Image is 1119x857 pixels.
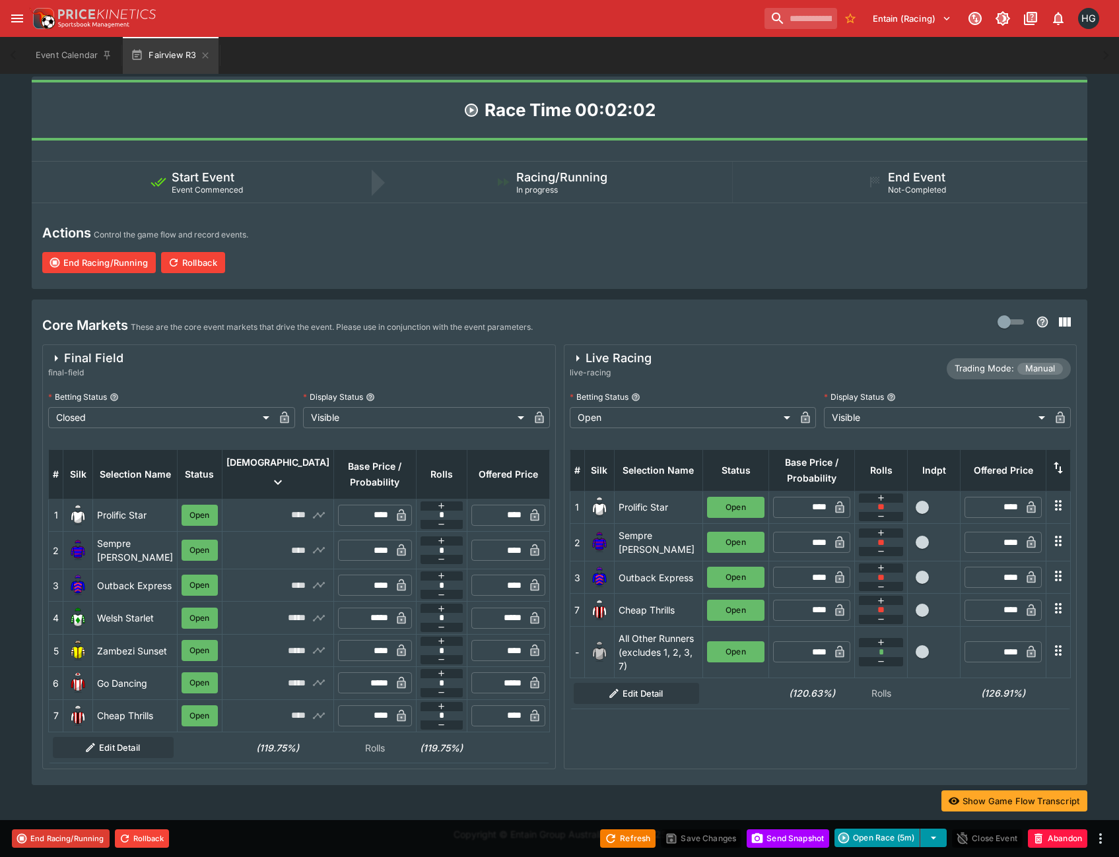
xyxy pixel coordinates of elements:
[49,449,63,499] th: #
[570,561,584,594] td: 3
[963,7,987,30] button: Connected to PK
[1017,362,1063,375] span: Manual
[888,170,945,185] h5: End Event
[115,829,169,848] button: Rollback
[589,567,610,588] img: runner 3
[366,393,375,402] button: Display Status
[1019,7,1042,30] button: Documentation
[42,317,128,334] h4: Core Markets
[516,170,607,185] h5: Racing/Running
[707,497,764,518] button: Open
[182,540,218,561] button: Open
[614,594,703,626] td: Cheap Thrills
[574,683,699,704] button: Edit Detail
[570,524,584,561] td: 2
[570,594,584,626] td: 7
[920,829,947,847] button: select merge strategy
[49,532,63,569] td: 2
[747,829,829,848] button: Send Snapshot
[614,561,703,594] td: Outback Express
[178,449,222,499] th: Status
[67,640,88,661] img: runner 5
[703,449,769,491] th: Status
[49,667,63,699] td: 6
[67,672,88,693] img: runner 6
[49,569,63,602] td: 3
[303,407,529,428] div: Visible
[824,391,884,402] p: Display Status
[420,741,463,755] h6: (119.75%)
[570,449,584,491] th: #
[516,185,558,195] span: In progress
[110,393,119,402] button: Betting Status
[888,185,946,195] span: Not-Completed
[1028,831,1087,844] span: Mark an event as closed and abandoned.
[707,567,764,588] button: Open
[589,600,610,621] img: runner 7
[840,8,861,29] button: No Bookmarks
[855,449,908,491] th: Rolls
[834,829,920,847] button: Open Race (5m)
[63,449,93,499] th: Silk
[93,602,178,634] td: Welsh Starlet
[93,532,178,569] td: Sempre [PERSON_NAME]
[48,366,123,379] span: final-field
[67,705,88,726] img: runner 7
[172,185,243,195] span: Event Commenced
[764,8,837,29] input: search
[955,362,1014,375] p: Trading Mode:
[965,686,1042,700] h6: (126.91%)
[589,497,610,518] img: runner 1
[570,350,652,366] div: Live Racing
[172,170,234,185] h5: Start Event
[182,505,218,526] button: Open
[42,224,91,241] h4: Actions
[887,393,896,402] button: Display Status
[93,569,178,602] td: Outback Express
[991,7,1015,30] button: Toggle light/dark mode
[570,407,796,428] div: Open
[631,393,640,402] button: Betting Status
[707,641,764,662] button: Open
[49,634,63,666] td: 5
[226,741,329,755] h6: (119.75%)
[222,449,333,499] th: [DEMOGRAPHIC_DATA]
[600,829,656,848] button: Refresh
[769,449,855,491] th: Base Price / Probability
[961,449,1046,491] th: Offered Price
[53,737,174,758] button: Edit Detail
[589,532,610,553] img: runner 2
[131,321,533,334] p: These are the core event markets that drive the event. Please use in conjunction with the event p...
[824,407,1050,428] div: Visible
[161,252,225,273] button: Rollback
[29,5,55,32] img: PriceKinetics Logo
[570,491,584,523] td: 1
[1074,4,1103,33] button: Hamish Gooch
[93,699,178,732] td: Cheap Thrills
[1028,829,1087,848] button: Abandon
[93,449,178,499] th: Selection Name
[182,672,218,693] button: Open
[42,252,156,273] button: End Racing/Running
[584,449,614,491] th: Silk
[49,602,63,634] td: 4
[865,8,959,29] button: Select Tenant
[5,7,29,30] button: open drawer
[859,686,904,700] p: Rolls
[773,686,851,700] h6: (120.63%)
[123,37,219,74] button: Fairview R3
[614,524,703,561] td: Sempre [PERSON_NAME]
[337,741,412,755] p: Rolls
[1078,8,1099,29] div: Hamish Gooch
[570,391,628,402] p: Betting Status
[333,449,416,499] th: Base Price / Probability
[94,228,248,241] p: Control the game flow and record events.
[182,705,218,726] button: Open
[614,491,703,523] td: Prolific Star
[416,449,467,499] th: Rolls
[834,829,947,847] div: split button
[28,37,120,74] button: Event Calendar
[614,626,703,678] td: All Other Runners (excludes 1, 2, 3, 7)
[707,600,764,621] button: Open
[48,350,123,366] div: Final Field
